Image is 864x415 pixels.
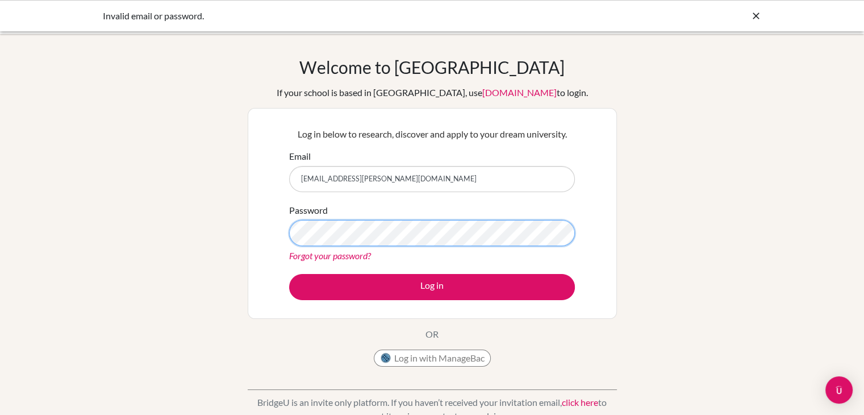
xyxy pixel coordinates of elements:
button: Log in with ManageBac [374,350,491,367]
h1: Welcome to [GEOGRAPHIC_DATA] [299,57,565,77]
a: click here [562,397,598,408]
button: Log in [289,274,575,300]
div: If your school is based in [GEOGRAPHIC_DATA], use to login. [277,86,588,99]
div: Invalid email or password. [103,9,591,23]
p: Log in below to research, discover and apply to your dream university. [289,127,575,141]
label: Email [289,150,311,163]
a: [DOMAIN_NAME] [482,87,557,98]
a: Forgot your password? [289,250,371,261]
label: Password [289,204,328,217]
p: OR [425,327,439,341]
div: Open Intercom Messenger [825,376,853,404]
